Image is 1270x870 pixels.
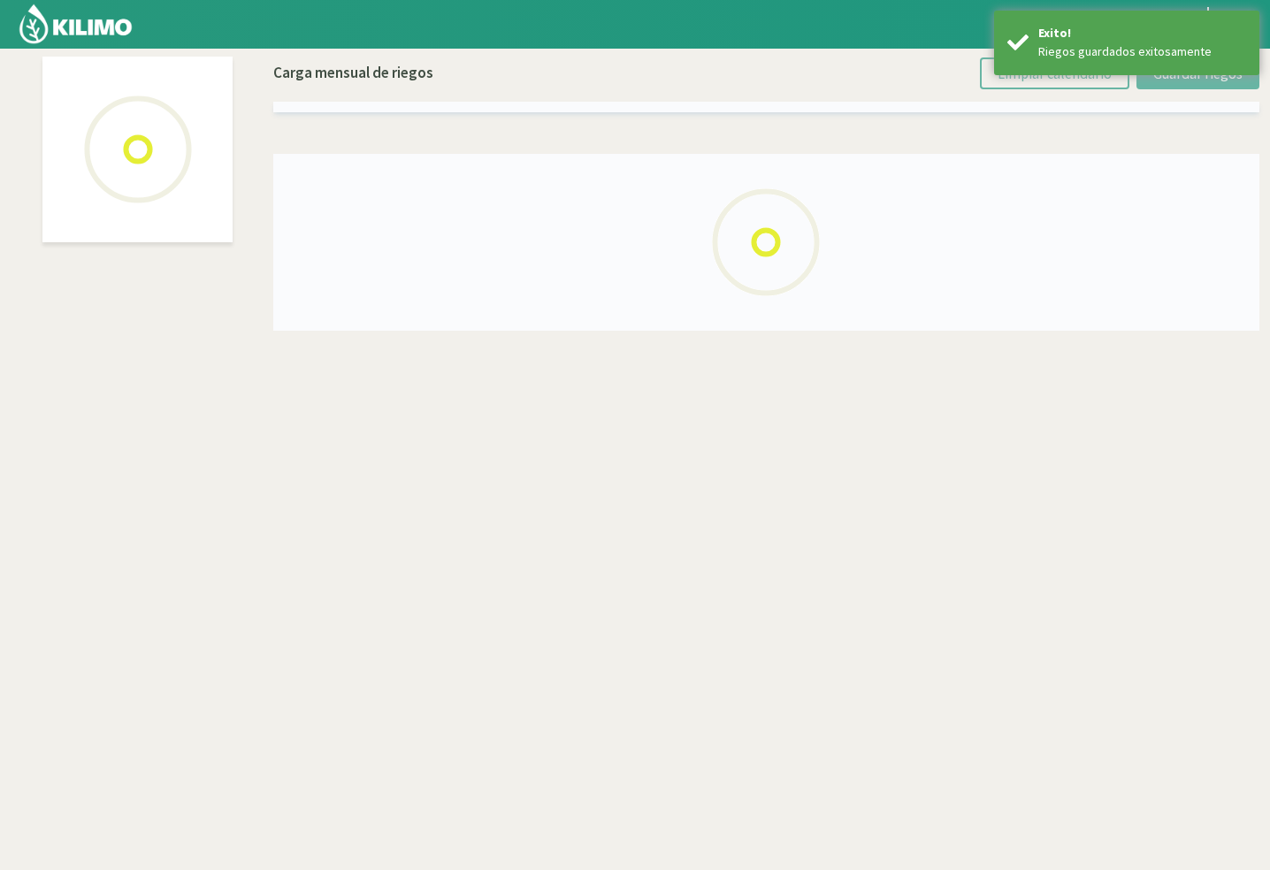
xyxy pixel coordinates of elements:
button: Limpiar calendario [980,57,1129,89]
img: Kilimo [18,3,134,45]
img: Loading... [677,154,854,331]
div: Riegos guardados exitosamente [1038,42,1246,61]
div: Exito! [1038,24,1246,42]
p: Carga mensual de riegos [273,62,433,85]
img: Loading... [50,61,226,238]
